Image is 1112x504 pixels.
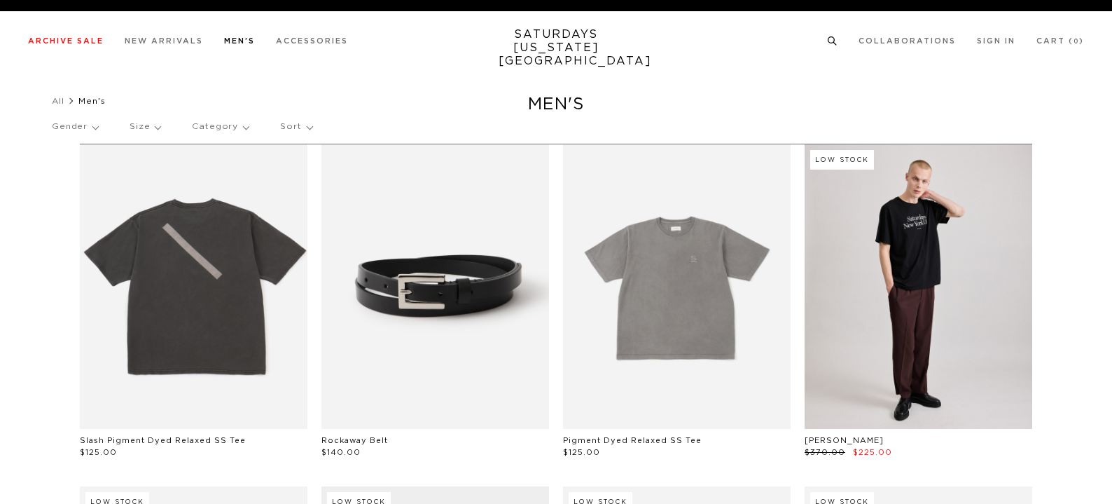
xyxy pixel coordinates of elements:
span: $125.00 [563,449,600,456]
p: Gender [52,111,98,143]
p: Category [192,111,249,143]
a: Sign In [977,37,1015,45]
a: Pigment Dyed Relaxed SS Tee [563,437,702,444]
a: Collaborations [859,37,956,45]
span: $140.00 [321,449,361,456]
span: Men's [78,97,106,105]
a: Archive Sale [28,37,104,45]
p: Sort [280,111,312,143]
a: All [52,97,64,105]
div: Low Stock [810,150,874,170]
a: New Arrivals [125,37,203,45]
span: $225.00 [853,449,892,456]
span: $370.00 [805,449,845,456]
a: SATURDAYS[US_STATE][GEOGRAPHIC_DATA] [499,28,614,68]
a: Men's [224,37,255,45]
a: Rockaway Belt [321,437,388,444]
small: 0 [1073,39,1079,45]
a: [PERSON_NAME] [805,437,884,444]
span: $125.00 [80,449,117,456]
a: Accessories [276,37,348,45]
a: Slash Pigment Dyed Relaxed SS Tee [80,437,246,444]
p: Size [130,111,160,143]
a: Cart (0) [1036,37,1084,45]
